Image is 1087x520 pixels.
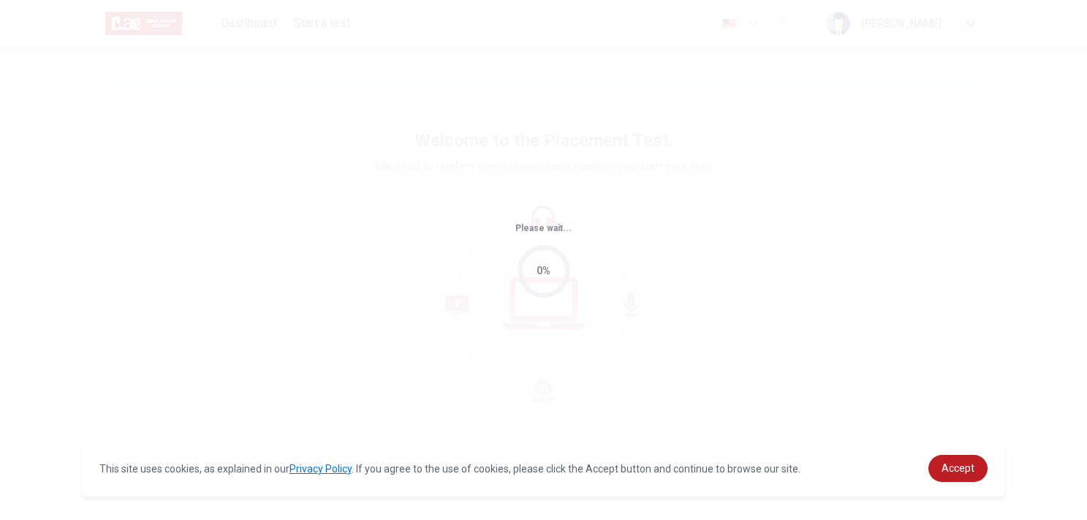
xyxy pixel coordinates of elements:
[99,463,800,475] span: This site uses cookies, as explained in our . If you agree to the use of cookies, please click th...
[515,223,572,233] span: Please wait...
[82,440,1006,497] div: cookieconsent
[928,455,988,482] a: dismiss cookie message
[942,462,974,474] span: Accept
[537,263,550,279] div: 0%
[289,463,352,475] a: Privacy Policy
